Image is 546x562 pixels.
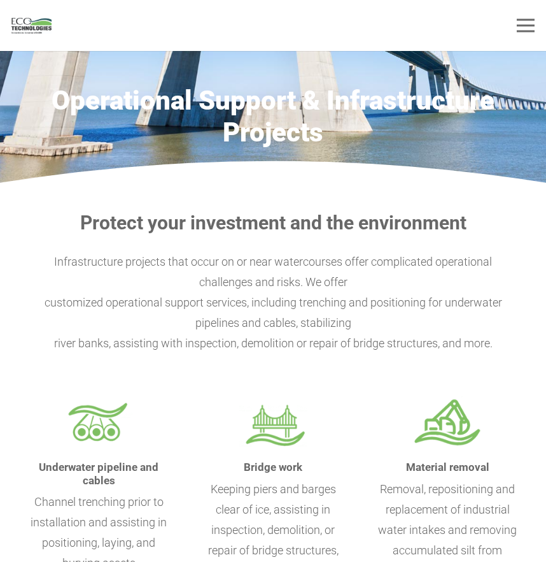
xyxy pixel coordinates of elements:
p: Infrastructure projects that occur on or near watercourses offer complicated operational challeng... [29,252,517,354]
a: logo_EcoTech_ASDR_RGB [11,18,52,34]
h1: Operational Support & Infrastructure Projects [29,85,517,149]
a: Menu [508,10,544,41]
strong: Underwater pipeline and cables [39,461,158,486]
strong: Protect your investment and the environment [80,212,466,234]
strong: Bridge work [244,461,302,473]
strong: Material removal [406,461,489,473]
